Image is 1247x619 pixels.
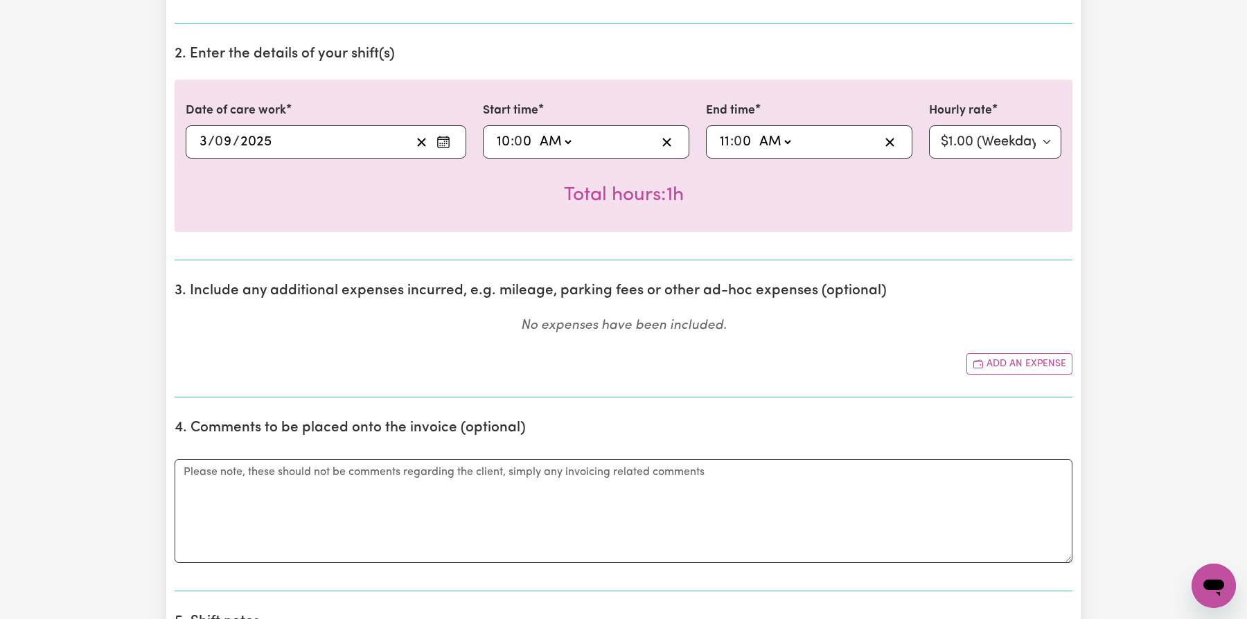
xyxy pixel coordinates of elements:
[706,102,755,120] label: End time
[511,134,514,150] span: :
[432,132,454,152] button: Enter the date of care work
[564,186,684,205] span: Total hours worked: 1 hour
[175,46,1072,63] h2: 2. Enter the details of your shift(s)
[215,132,233,152] input: --
[186,102,286,120] label: Date of care work
[719,132,730,152] input: --
[175,282,1072,300] h2: 3. Include any additional expenses incurred, e.g. mileage, parking fees or other ad-hoc expenses ...
[515,132,533,152] input: --
[208,134,215,150] span: /
[734,135,742,149] span: 0
[966,353,1072,375] button: Add another expense
[1192,564,1236,608] iframe: Button to launch messaging window
[175,420,1072,437] h2: 4. Comments to be placed onto the invoice (optional)
[199,132,208,152] input: --
[215,135,223,149] span: 0
[240,132,272,152] input: ----
[496,132,511,152] input: --
[514,135,522,149] span: 0
[233,134,240,150] span: /
[735,132,753,152] input: --
[929,102,992,120] label: Hourly rate
[521,319,727,332] em: No expenses have been included.
[730,134,734,150] span: :
[483,102,538,120] label: Start time
[411,132,432,152] button: Clear date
